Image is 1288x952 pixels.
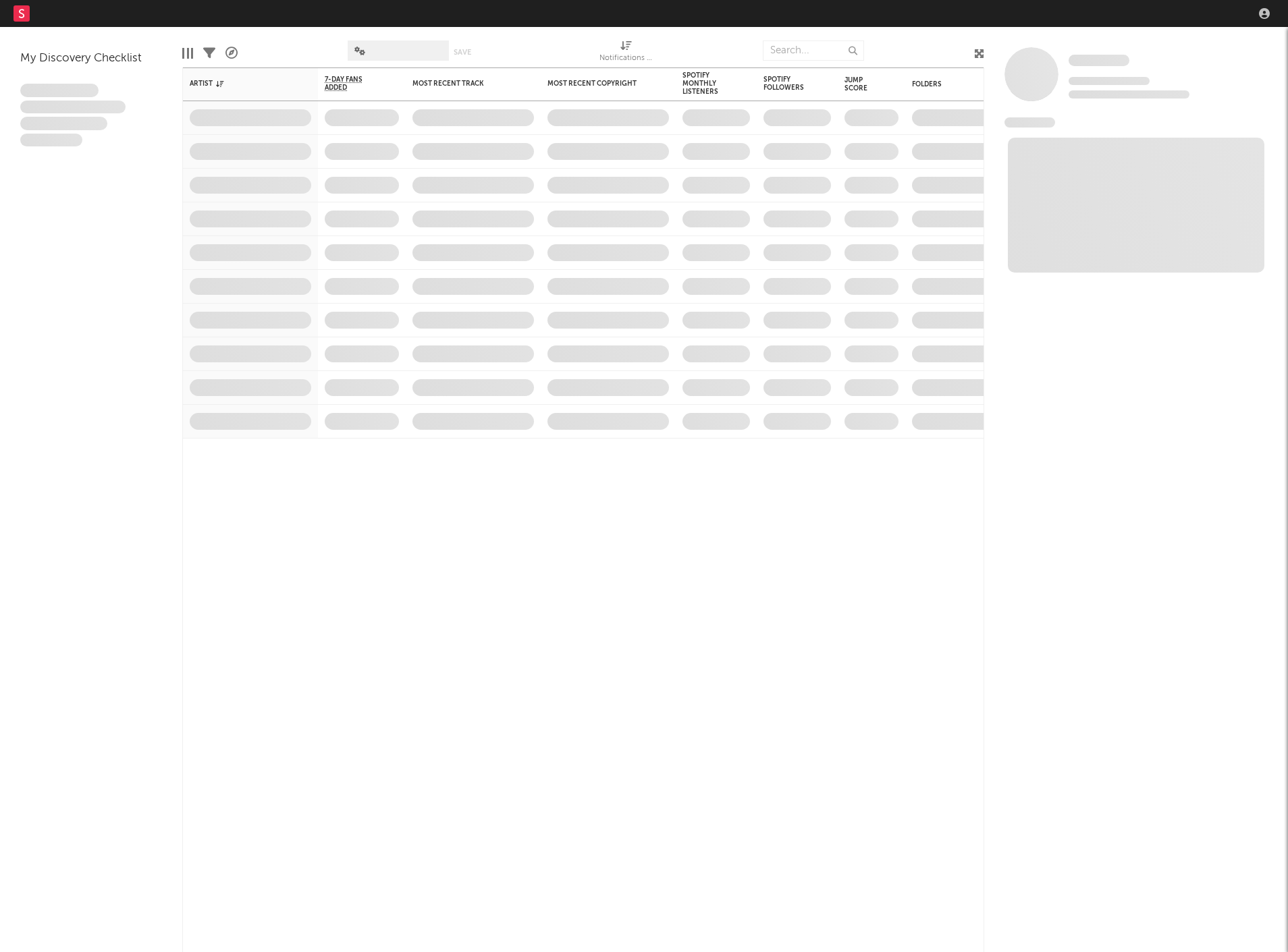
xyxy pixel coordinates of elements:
[1069,90,1189,99] span: 0 fans last week
[225,34,238,73] div: A&R Pipeline
[1069,77,1150,85] span: Tracking Since: [DATE]
[190,80,291,88] div: Artist
[912,80,1013,88] div: Folders
[547,80,649,88] div: Most Recent Copyright
[20,117,107,130] span: Praesent ac interdum
[763,40,864,61] input: Search...
[682,72,730,96] div: Spotify Monthly Listeners
[325,76,379,92] span: 7-Day Fans Added
[20,51,162,67] div: My Discovery Checklist
[20,134,82,147] span: Aliquam viverra
[1004,117,1055,128] span: News Feed
[20,84,99,97] span: Lorem ipsum dolor
[454,49,471,56] button: Save
[203,34,215,73] div: Filters
[844,76,878,92] div: Jump Score
[412,80,514,88] div: Most Recent Track
[599,51,653,67] div: Notifications (Artist)
[1069,54,1129,67] a: Some Artist
[1069,55,1129,66] span: Some Artist
[20,101,126,114] span: Integer aliquet in purus et
[182,34,193,73] div: Edit Columns
[599,34,653,73] div: Notifications (Artist)
[763,76,811,92] div: Spotify Followers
